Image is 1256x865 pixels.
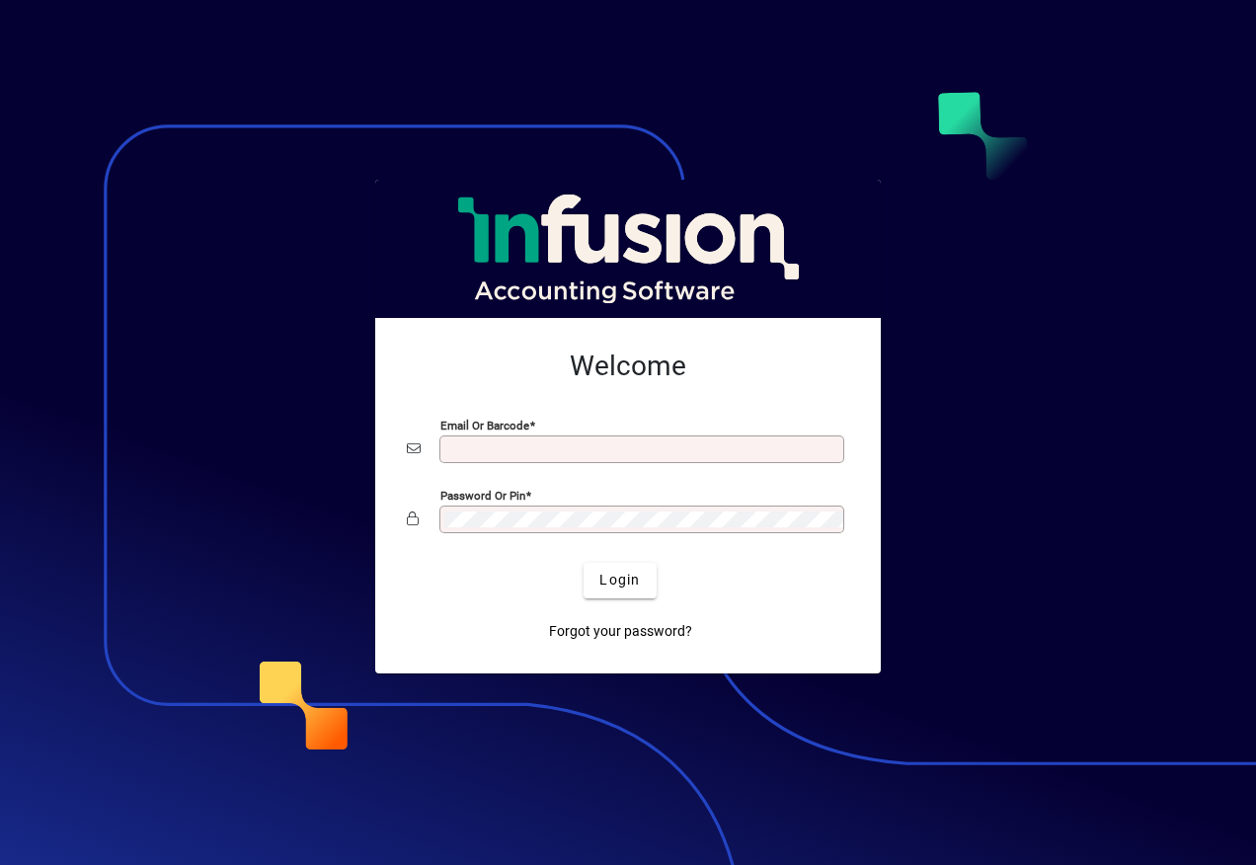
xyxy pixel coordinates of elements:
[440,418,529,432] mat-label: Email or Barcode
[599,570,640,590] span: Login
[407,350,849,383] h2: Welcome
[549,621,692,642] span: Forgot your password?
[440,488,525,502] mat-label: Password or Pin
[584,563,656,598] button: Login
[541,614,700,650] a: Forgot your password?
